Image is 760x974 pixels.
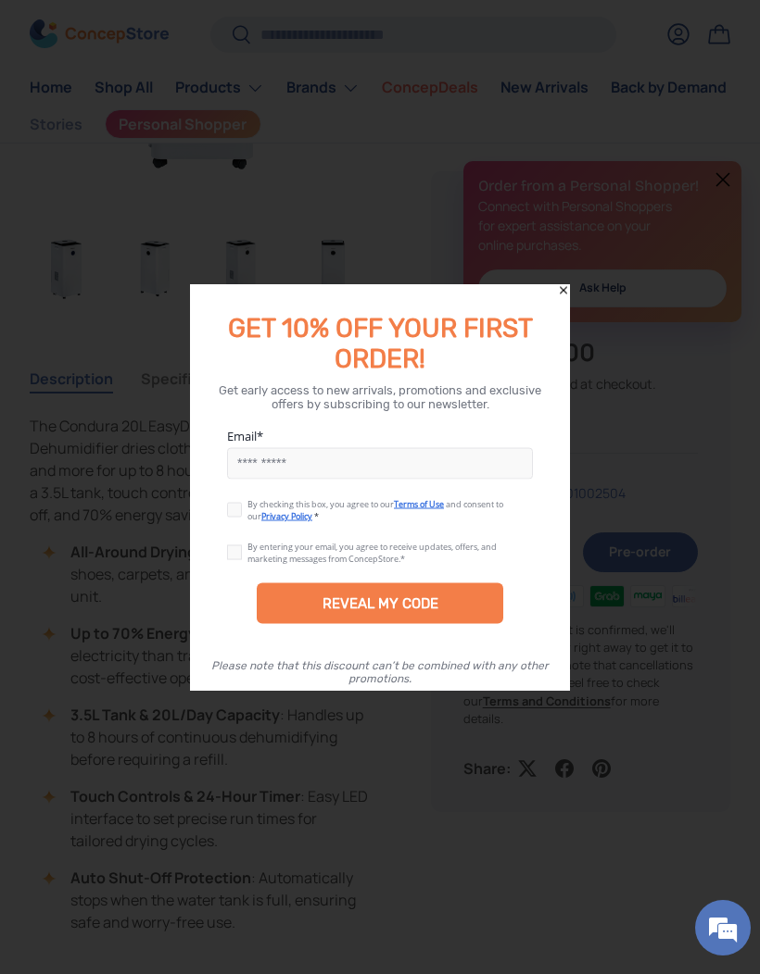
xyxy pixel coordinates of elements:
a: Privacy Policy [261,510,312,522]
div: Please note that this discount can’t be combined with any other promotions. [209,659,551,685]
span: GET 10% OFF YOUR FIRST ORDER! [228,313,533,374]
div: REVEAL MY CODE [323,595,438,612]
a: Terms of Use [394,498,444,510]
div: Close [557,284,570,297]
span: We are offline. Please leave us a message. [39,233,323,420]
textarea: Type your message and click 'Submit' [9,506,353,570]
span: and consent to our [247,498,503,522]
div: Get early access to new arrivals, promotions and exclusive offers by subscribing to our newsletter. [212,383,548,411]
div: Minimize live chat window [304,9,348,54]
label: Email [227,428,533,444]
div: By entering your email, you agree to receive updates, offers, and marketing messages from ConcepS... [247,541,497,565]
span: By checking this box, you agree to our [247,498,394,510]
div: Leave a message [96,104,311,128]
div: REVEAL MY CODE [257,583,503,624]
em: Submit [272,570,336,595]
